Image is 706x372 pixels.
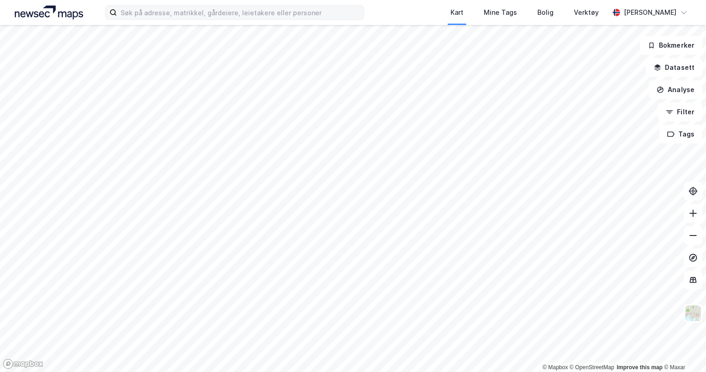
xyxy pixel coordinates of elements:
input: Søk på adresse, matrikkel, gårdeiere, leietakere eller personer [117,6,364,19]
div: Bolig [537,7,554,18]
iframe: Chat Widget [660,328,706,372]
div: [PERSON_NAME] [624,7,676,18]
button: Bokmerker [640,36,702,55]
a: Mapbox homepage [3,359,43,369]
img: Z [684,304,702,322]
button: Datasett [646,58,702,77]
img: logo.a4113a55bc3d86da70a041830d287a7e.svg [15,6,83,19]
button: Analyse [649,81,702,99]
button: Tags [659,125,702,143]
a: OpenStreetMap [570,364,615,371]
div: Kart [450,7,463,18]
a: Mapbox [542,364,568,371]
button: Filter [658,103,702,121]
a: Improve this map [617,364,663,371]
div: Verktøy [574,7,599,18]
div: Mine Tags [484,7,517,18]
